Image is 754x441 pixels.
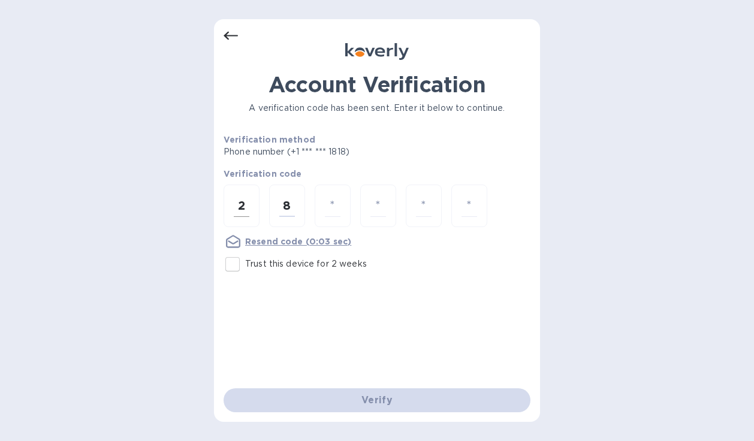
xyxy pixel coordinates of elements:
[224,135,315,144] b: Verification method
[224,102,530,114] p: A verification code has been sent. Enter it below to continue.
[224,72,530,97] h1: Account Verification
[245,258,367,270] p: Trust this device for 2 weeks
[224,146,441,158] p: Phone number (+1 *** *** 1818)
[224,168,530,180] p: Verification code
[245,237,351,246] u: Resend code (0:03 sec)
